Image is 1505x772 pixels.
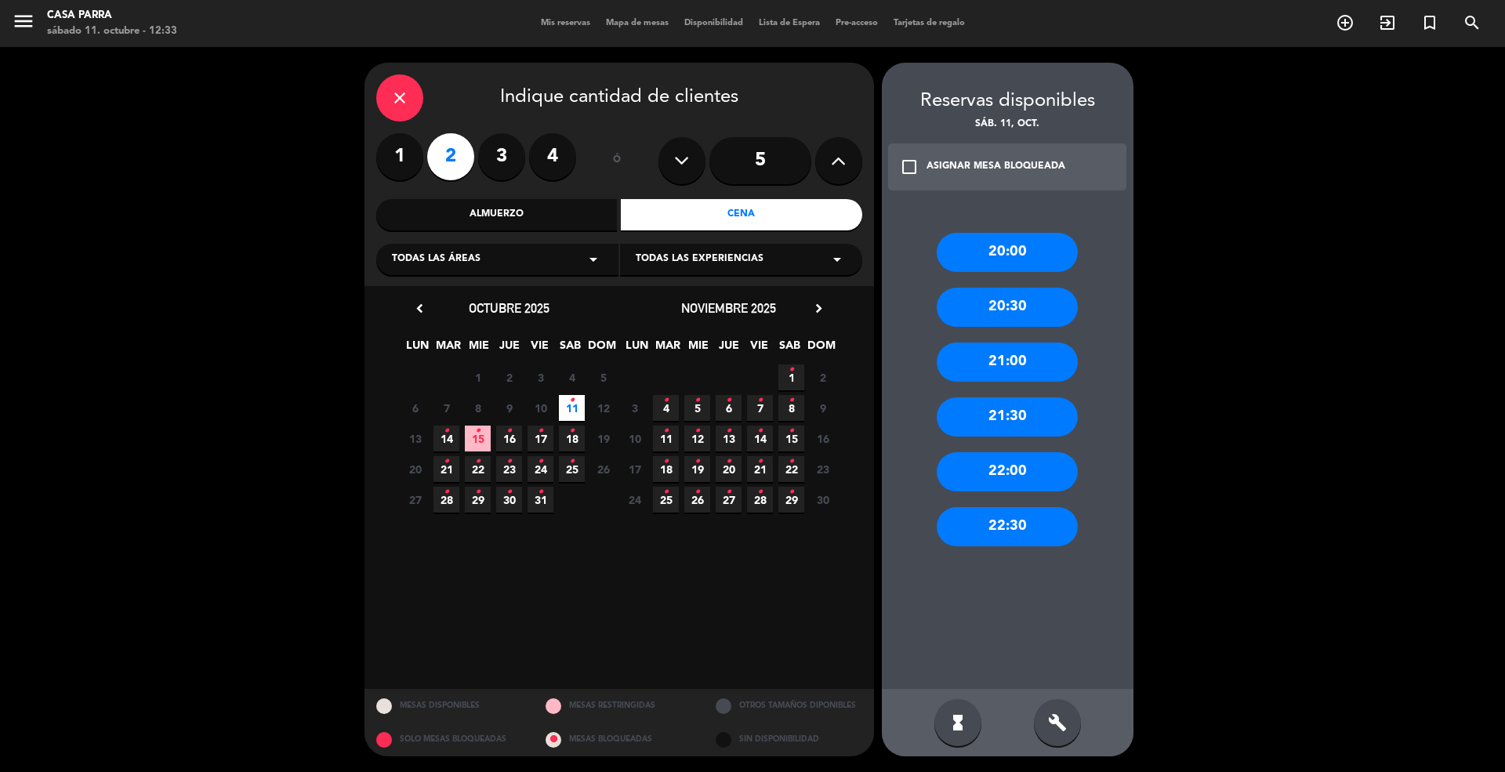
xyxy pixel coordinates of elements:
span: 30 [810,487,836,513]
i: build [1048,713,1067,732]
div: sáb. 11, oct. [882,117,1133,132]
i: • [726,480,731,505]
span: 6 [716,395,742,421]
div: 21:00 [937,343,1078,382]
span: Todas las experiencias [636,252,763,267]
span: 16 [810,426,836,451]
i: chevron_left [412,300,428,317]
span: 22 [465,456,491,482]
i: • [506,419,512,444]
i: • [506,480,512,505]
span: 9 [496,395,522,421]
div: SOLO MESAS BLOQUEADAS [364,723,535,756]
span: 26 [684,487,710,513]
span: VIE [527,336,553,362]
i: hourglass_full [948,713,967,732]
div: Indique cantidad de clientes [376,74,862,121]
i: • [475,419,481,444]
i: chevron_right [811,300,827,317]
span: Mapa de mesas [598,19,676,27]
div: ó [592,133,643,188]
i: • [663,419,669,444]
span: 5 [590,364,616,390]
span: 24 [528,456,553,482]
i: • [757,449,763,474]
i: • [663,388,669,413]
div: 22:00 [937,452,1078,491]
span: 17 [528,426,553,451]
span: SAB [777,336,803,362]
i: • [538,480,543,505]
span: LUN [404,336,430,362]
span: 29 [778,487,804,513]
span: DOM [807,336,833,362]
span: 13 [716,426,742,451]
i: • [726,388,731,413]
span: Disponibilidad [676,19,751,27]
span: 15 [465,426,491,451]
i: • [444,419,449,444]
span: 21 [747,456,773,482]
span: 25 [559,456,585,482]
span: 4 [653,395,679,421]
span: 10 [528,395,553,421]
i: • [506,449,512,474]
span: 31 [528,487,553,513]
i: turned_in_not [1420,13,1439,32]
span: 28 [747,487,773,513]
label: 4 [529,133,576,180]
span: 11 [559,395,585,421]
i: • [444,480,449,505]
span: LUN [624,336,650,362]
span: 18 [559,426,585,451]
span: 13 [402,426,428,451]
span: VIE [746,336,772,362]
span: 12 [684,426,710,451]
span: 19 [590,426,616,451]
span: 29 [465,487,491,513]
span: 7 [747,395,773,421]
span: 14 [747,426,773,451]
button: menu [12,9,35,38]
div: ASIGNAR MESA BLOQUEADA [927,159,1065,175]
span: 9 [810,395,836,421]
span: octubre 2025 [469,300,549,316]
i: • [694,480,700,505]
i: • [757,388,763,413]
i: • [789,449,794,474]
label: 1 [376,133,423,180]
span: 1 [778,364,804,390]
span: JUE [496,336,522,362]
span: 23 [496,456,522,482]
span: 12 [590,395,616,421]
i: check_box_outline_blank [900,158,919,176]
span: 20 [402,456,428,482]
span: 19 [684,456,710,482]
span: Todas las áreas [392,252,481,267]
div: 22:30 [937,507,1078,546]
div: MESAS RESTRINGIDAS [534,689,704,723]
div: Casa Parra [47,8,177,24]
i: • [726,419,731,444]
div: Reservas disponibles [882,86,1133,117]
span: 18 [653,456,679,482]
span: 2 [810,364,836,390]
div: MESAS DISPONIBLES [364,689,535,723]
div: MESAS BLOQUEADAS [534,723,704,756]
span: 14 [433,426,459,451]
span: 6 [402,395,428,421]
div: 20:30 [937,288,1078,327]
span: 4 [559,364,585,390]
i: • [444,449,449,474]
i: arrow_drop_down [828,250,847,269]
i: • [538,419,543,444]
span: 8 [465,395,491,421]
i: • [726,449,731,474]
i: • [663,449,669,474]
i: • [569,388,575,413]
i: arrow_drop_down [584,250,603,269]
span: MAR [435,336,461,362]
i: • [694,449,700,474]
span: 26 [590,456,616,482]
span: MIE [466,336,491,362]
